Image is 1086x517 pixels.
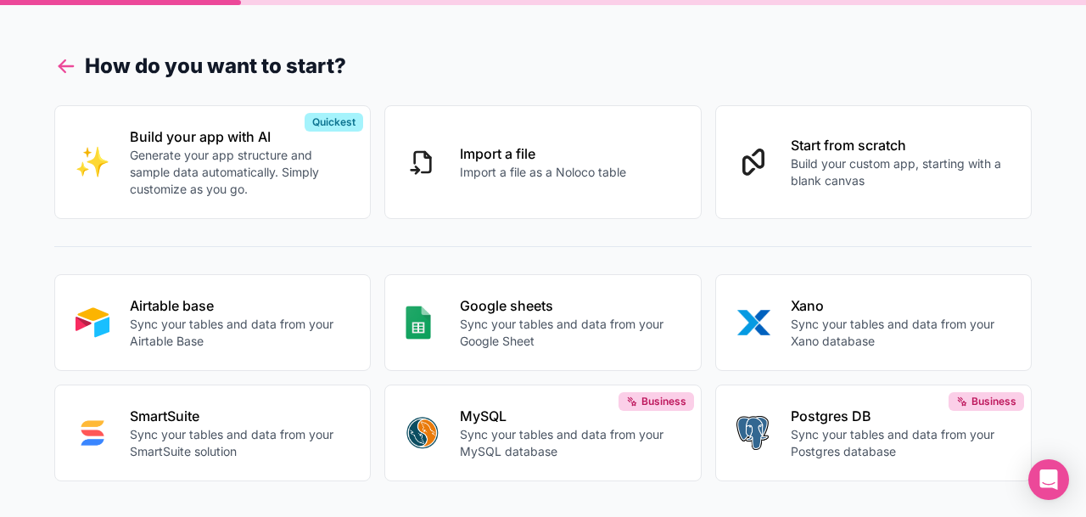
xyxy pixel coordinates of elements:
p: Sync your tables and data from your Xano database [791,316,1010,350]
p: Postgres DB [791,406,1010,426]
p: Airtable base [130,295,350,316]
img: GOOGLE_SHEETS [406,306,430,340]
img: POSTGRES [736,416,770,450]
p: Sync your tables and data from your Google Sheet [460,316,680,350]
p: Generate your app structure and sample data automatically. Simply customize as you go. [130,147,350,198]
button: GOOGLE_SHEETSGoogle sheetsSync your tables and data from your Google Sheet [384,274,701,371]
p: Sync your tables and data from your Postgres database [791,426,1010,460]
p: Build your app with AI [130,126,350,147]
button: MYSQLMySQLSync your tables and data from your MySQL databaseBusiness [384,385,701,481]
span: Business [641,395,686,408]
p: SmartSuite [130,406,350,426]
p: MySQL [460,406,680,426]
h1: How do you want to start? [54,51,1032,81]
button: POSTGRESPostgres DBSync your tables and data from your Postgres databaseBusiness [715,385,1032,481]
p: Xano [791,295,1010,316]
span: Business [971,395,1016,408]
p: Build your custom app, starting with a blank canvas [791,155,1010,189]
button: Start from scratchBuild your custom app, starting with a blank canvas [715,105,1032,219]
button: AIRTABLEAirtable baseSync your tables and data from your Airtable Base [54,274,371,371]
img: INTERNAL_WITH_AI [76,145,109,179]
div: Open Intercom Messenger [1028,459,1069,500]
img: XANO [736,306,770,340]
p: Import a file [460,143,626,164]
p: Google sheets [460,295,680,316]
p: Import a file as a Noloco table [460,164,626,181]
p: Sync your tables and data from your SmartSuite solution [130,426,350,460]
p: Sync your tables and data from your Airtable Base [130,316,350,350]
p: Start from scratch [791,135,1010,155]
button: XANOXanoSync your tables and data from your Xano database [715,274,1032,371]
button: SMART_SUITESmartSuiteSync your tables and data from your SmartSuite solution [54,385,371,481]
button: INTERNAL_WITH_AIBuild your app with AIGenerate your app structure and sample data automatically. ... [54,105,371,219]
p: Sync your tables and data from your MySQL database [460,426,680,460]
img: AIRTABLE [76,306,109,340]
div: Quickest [305,113,363,132]
button: Import a fileImport a file as a Noloco table [384,105,701,219]
img: SMART_SUITE [76,416,109,450]
img: MYSQL [406,416,439,450]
